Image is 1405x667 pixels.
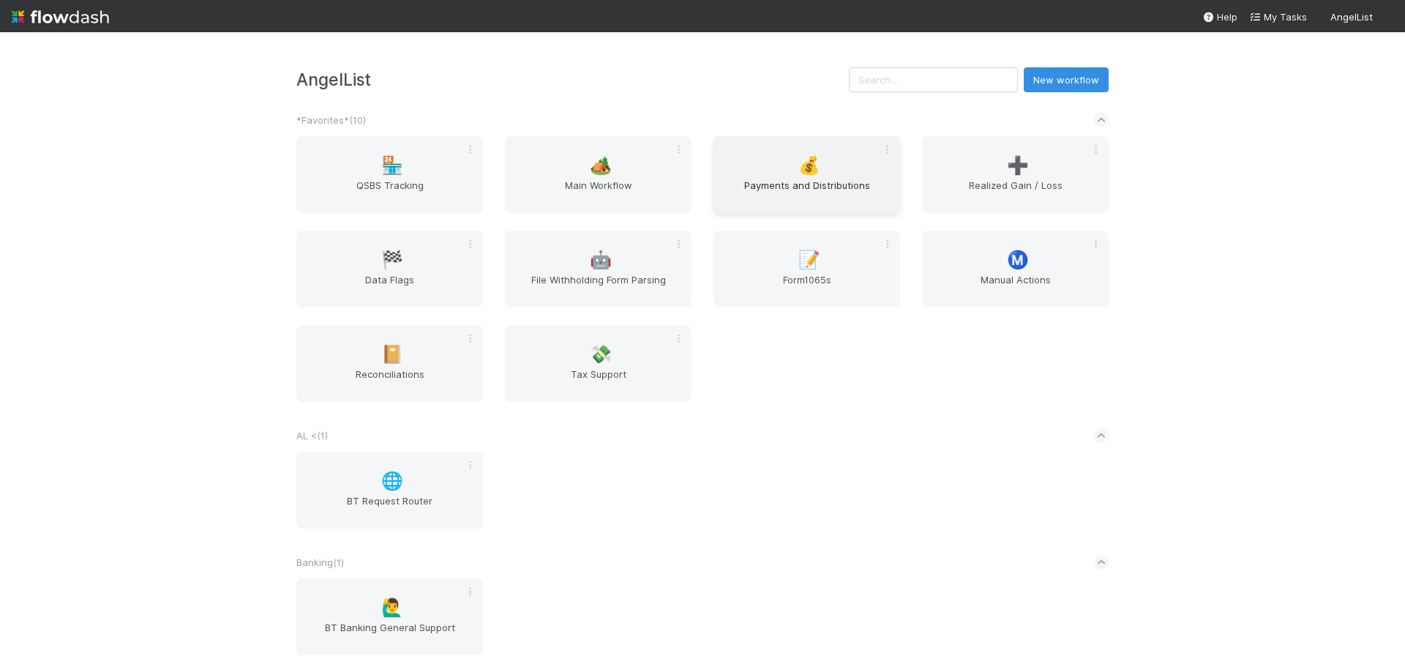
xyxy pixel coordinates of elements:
span: Manual Actions [928,272,1103,302]
span: Tax Support [511,367,686,396]
span: 🌐 [381,472,403,491]
span: ➕ [1007,156,1029,175]
span: 🙋‍♂️ [381,598,403,617]
span: AL < ( 1 ) [296,430,328,441]
span: 💸 [590,345,612,364]
span: File Withholding Form Parsing [511,272,686,302]
span: 📔 [381,345,403,364]
a: 📝Form1065s [713,231,900,308]
span: BT Banking General Support [302,620,477,649]
a: 🏕️Main Workflow [505,136,692,213]
img: avatar_cfa6ccaa-c7d9-46b3-b608-2ec56ecf97ad.png [1379,10,1393,25]
a: 🏪QSBS Tracking [296,136,483,213]
a: 💰Payments and Distributions [713,136,900,213]
h3: AngelList [296,70,849,89]
span: 💰 [798,156,820,175]
a: 💸Tax Support [505,325,692,402]
a: Ⓜ️Manual Actions [922,231,1109,308]
span: *Favorites* ( 10 ) [296,114,366,126]
div: Help [1202,10,1237,24]
span: 🏁 [381,250,403,269]
a: 🤖File Withholding Form Parsing [505,231,692,308]
span: Payments and Distributions [719,178,894,207]
span: 🏪 [381,156,403,175]
a: 🌐BT Request Router [296,452,483,529]
span: BT Request Router [302,493,477,523]
span: Main Workflow [511,178,686,207]
a: ➕Realized Gain / Loss [922,136,1109,213]
span: Reconciliations [302,367,477,396]
span: Banking ( 1 ) [296,556,344,568]
span: 🤖 [590,250,612,269]
span: QSBS Tracking [302,178,477,207]
span: My Tasks [1249,11,1307,23]
span: Form1065s [719,272,894,302]
span: Ⓜ️ [1007,250,1029,269]
a: My Tasks [1249,10,1307,24]
a: 🙋‍♂️BT Banking General Support [296,578,483,655]
span: Data Flags [302,272,477,302]
span: 🏕️ [590,156,612,175]
a: 📔Reconciliations [296,325,483,402]
img: logo-inverted-e16ddd16eac7371096b0.svg [12,4,109,29]
input: Search... [849,67,1018,92]
span: 📝 [798,250,820,269]
span: AngelList [1330,11,1373,23]
a: 🏁Data Flags [296,231,483,308]
button: New workflow [1024,67,1109,92]
span: Realized Gain / Loss [928,178,1103,207]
